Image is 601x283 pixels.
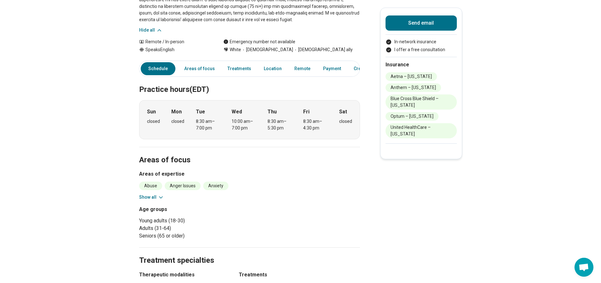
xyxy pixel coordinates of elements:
a: Credentials [350,62,381,75]
h3: Therapeutic modalities [139,271,227,279]
li: Blue Cross Blue Shield – [US_STATE] [386,94,457,110]
a: Treatments [224,62,255,75]
a: Schedule [141,62,175,75]
li: Anger Issues [165,182,201,190]
strong: Tue [196,108,205,116]
div: closed [147,118,160,125]
li: Aetna – [US_STATE] [386,72,437,81]
h2: Areas of focus [139,140,360,166]
li: Abuse [139,182,162,190]
span: [DEMOGRAPHIC_DATA] [241,46,293,53]
li: Anthem – [US_STATE] [386,83,441,92]
li: I offer a free consultation [386,46,457,53]
h3: Age groups [139,206,247,213]
button: Show all [139,194,164,201]
strong: Wed [232,108,242,116]
h3: Treatments [239,271,360,279]
h2: Treatment specialties [139,240,360,266]
button: Hide all [139,27,162,33]
a: Location [260,62,286,75]
strong: Sun [147,108,156,116]
strong: Sat [339,108,347,116]
a: Remote [291,62,314,75]
strong: Fri [303,108,309,116]
li: United HealthCare – [US_STATE] [386,123,457,138]
li: Adults (31-64) [139,225,247,232]
div: Remote / In-person [139,39,211,45]
li: Anxiety [203,182,228,190]
button: Send email [386,15,457,31]
span: White [230,46,241,53]
a: Payment [319,62,345,75]
li: Seniors (65 or older) [139,232,247,240]
div: 10:00 am – 7:00 pm [232,118,256,131]
li: In-network insurance [386,39,457,45]
div: 8:30 am – 4:30 pm [303,118,327,131]
div: When does the program meet? [139,100,360,139]
h2: Insurance [386,61,457,69]
div: closed [171,118,184,125]
div: Emergency number not available [223,39,295,45]
li: Optum – [US_STATE] [386,112,439,121]
a: Areas of focus [180,62,219,75]
div: Speaks English [139,46,211,53]
strong: Thu [268,108,277,116]
div: 8:30 am – 5:30 pm [268,118,292,131]
h3: Areas of expertise [139,170,360,178]
span: [DEMOGRAPHIC_DATA] ally [293,46,353,53]
strong: Mon [171,108,182,116]
div: Open chat [574,258,593,277]
li: Young adults (18-30) [139,217,247,225]
div: closed [339,118,352,125]
h2: Practice hours (EDT) [139,69,360,95]
div: 8:30 am – 7:00 pm [196,118,220,131]
ul: Payment options [386,39,457,53]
